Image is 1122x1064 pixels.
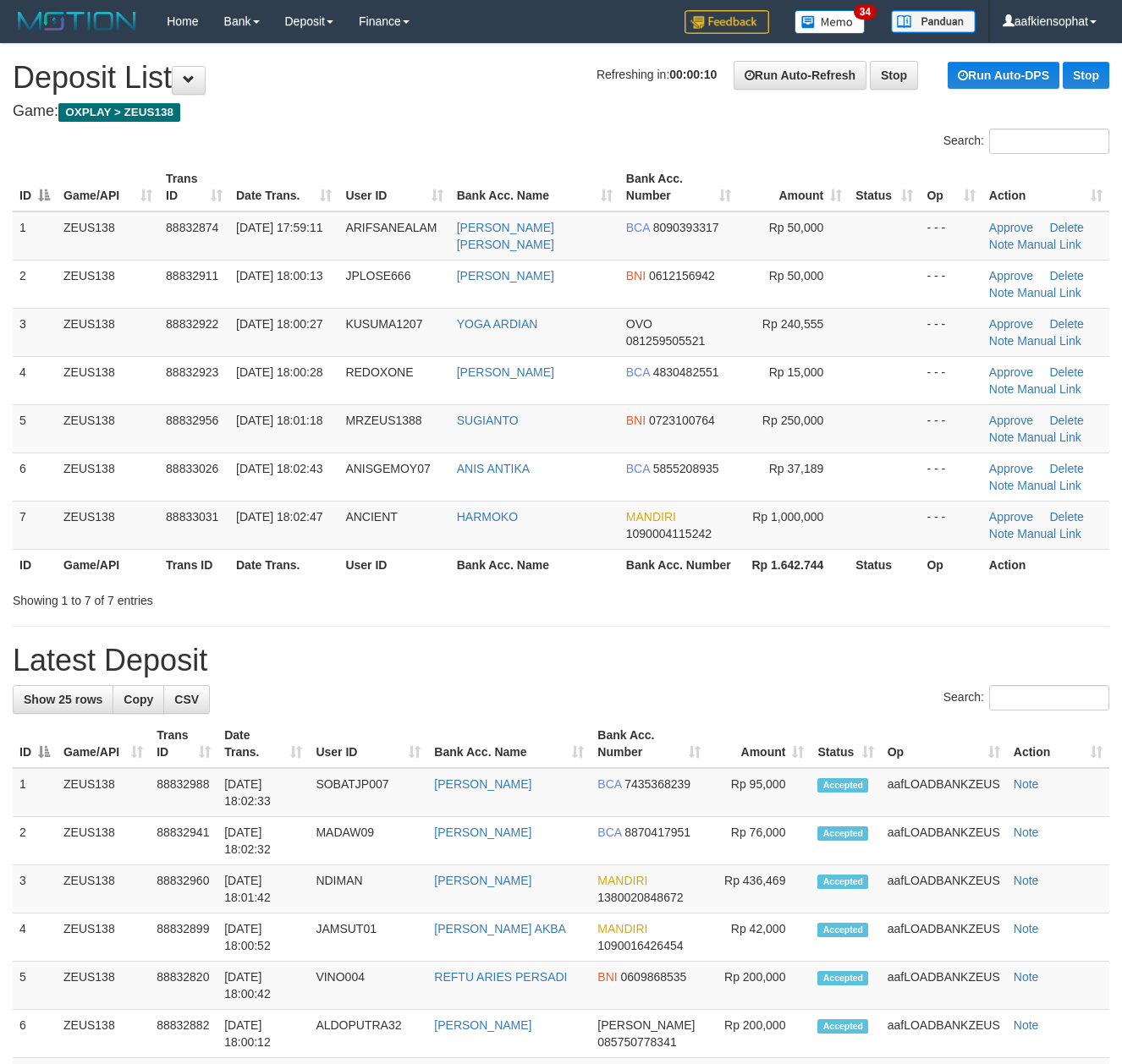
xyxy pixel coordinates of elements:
[597,891,683,904] span: Copy 1380020848672 to clipboard
[734,61,866,90] a: Run Auto-Refresh
[236,462,322,475] span: [DATE] 18:02:43
[150,962,217,1010] td: 88832820
[57,549,159,580] th: Game/API
[989,269,1033,282] a: Approve
[854,4,877,19] span: 34
[1063,62,1109,89] a: Stop
[57,404,159,452] td: ZEUS138
[1014,874,1039,887] a: Note
[1017,382,1081,396] a: Manual Link
[943,129,1109,154] label: Search:
[989,221,1033,234] a: Approve
[457,269,554,282] a: [PERSON_NAME]
[982,549,1109,580] th: Action
[24,693,102,706] span: Show 25 rows
[166,269,218,282] span: 88832911
[1007,720,1109,768] th: Action: activate to sort column ascending
[849,549,920,580] th: Status
[13,452,57,501] td: 6
[989,365,1033,379] a: Approve
[457,365,554,379] a: [PERSON_NAME]
[113,685,164,714] a: Copy
[13,817,57,865] td: 2
[13,768,57,817] td: 1
[920,549,982,580] th: Op
[217,720,309,768] th: Date Trans.: activate to sort column ascending
[881,768,1007,817] td: aafLOADBANKZEUS
[1049,317,1083,331] a: Delete
[597,1035,676,1049] span: Copy 085750778341 to clipboard
[166,221,218,234] span: 88832874
[13,103,1109,120] h4: Game:
[217,817,309,865] td: [DATE] 18:02:32
[217,913,309,962] td: [DATE] 18:00:52
[57,962,150,1010] td: ZEUS138
[982,163,1109,211] th: Action: activate to sort column ascending
[1014,1018,1039,1032] a: Note
[769,365,824,379] span: Rp 15,000
[309,720,427,768] th: User ID: activate to sort column ascending
[166,317,218,331] span: 88832922
[1014,777,1039,791] a: Note
[762,414,823,427] span: Rp 250,000
[649,414,715,427] span: Copy 0723100764 to clipboard
[217,962,309,1010] td: [DATE] 18:00:42
[150,865,217,913] td: 88832960
[309,865,427,913] td: NDIMAN
[150,913,217,962] td: 88832899
[989,431,1015,444] a: Note
[1049,510,1083,524] a: Delete
[989,238,1015,251] a: Note
[795,10,866,34] img: Button%20Memo.svg
[920,501,982,549] td: - - -
[707,865,811,913] td: Rp 436,469
[345,414,421,427] span: MRZEUS1388
[626,221,650,234] span: BCA
[626,414,646,427] span: BNI
[217,768,309,817] td: [DATE] 18:02:33
[597,970,617,984] span: BNI
[57,260,159,308] td: ZEUS138
[434,874,531,887] a: [PERSON_NAME]
[457,317,538,331] a: YOGA ARDIAN
[236,269,322,282] span: [DATE] 18:00:13
[1049,365,1083,379] a: Delete
[57,865,150,913] td: ZEUS138
[345,510,397,524] span: ANCIENT
[1017,238,1081,251] a: Manual Link
[817,875,868,889] span: Accepted
[1049,414,1083,427] a: Delete
[13,962,57,1010] td: 5
[707,1010,811,1058] td: Rp 200,000
[1017,286,1081,299] a: Manual Link
[769,221,824,234] span: Rp 50,000
[174,693,199,706] span: CSV
[345,462,430,475] span: ANISGEMOY07
[707,768,811,817] td: Rp 95,000
[427,720,591,768] th: Bank Acc. Name: activate to sort column ascending
[597,874,647,887] span: MANDIRI
[236,317,322,331] span: [DATE] 18:00:27
[881,962,1007,1010] td: aafLOADBANKZEUS
[13,501,57,549] td: 7
[13,356,57,404] td: 4
[345,317,422,331] span: KUSUMA1207
[707,962,811,1010] td: Rp 200,000
[13,720,57,768] th: ID: activate to sort column descending
[163,685,210,714] a: CSV
[150,817,217,865] td: 88832941
[811,720,880,768] th: Status: activate to sort column ascending
[450,163,619,211] th: Bank Acc. Name: activate to sort column ascending
[817,826,868,841] span: Accepted
[309,962,427,1010] td: VINO004
[920,163,982,211] th: Op: activate to sort column ascending
[159,549,229,580] th: Trans ID
[626,269,646,282] span: BNI
[817,971,868,985] span: Accepted
[989,527,1015,540] a: Note
[150,1010,217,1058] td: 88832882
[881,1010,1007,1058] td: aafLOADBANKZEUS
[57,817,150,865] td: ZEUS138
[434,777,531,791] a: [PERSON_NAME]
[13,308,57,356] td: 3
